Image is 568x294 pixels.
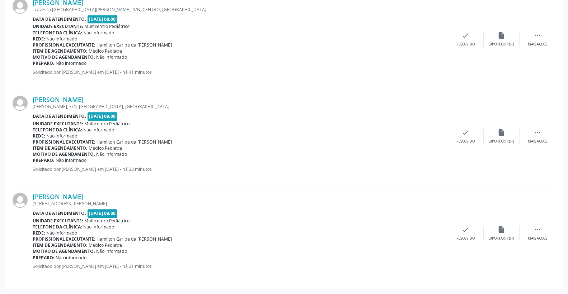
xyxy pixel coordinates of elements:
b: Profissional executante: [33,236,95,242]
div: Exportar (PDF) [489,139,515,144]
b: Preparo: [33,255,55,261]
span: Multicentro Pediátrico [85,218,130,224]
b: Unidade executante: [33,218,83,224]
i: check [462,129,470,136]
span: Não informado [47,133,78,139]
div: Resolvido [456,139,475,144]
span: Não informado [56,60,87,66]
img: img [13,193,28,208]
b: Item de agendamento: [33,145,88,151]
b: Motivo de agendamento: [33,151,95,157]
i: insert_drive_file [498,32,506,39]
span: Não informado [84,127,114,133]
span: Médico Pediatra [89,145,122,151]
span: Não informado [56,157,87,163]
b: Rede: [33,133,45,139]
span: [DATE] 08:00 [88,112,118,120]
b: Item de agendamento: [33,242,88,248]
span: Médico Pediatra [89,242,122,248]
a: [PERSON_NAME] [33,96,84,103]
b: Profissional executante: [33,139,95,145]
i: check [462,32,470,39]
div: Mais ações [528,42,547,47]
div: Resolvido [456,42,475,47]
div: [STREET_ADDRESS][PERSON_NAME] [33,201,448,207]
b: Telefone da clínica: [33,30,82,36]
b: Profissional executante: [33,42,95,48]
span: Não informado [97,54,127,60]
b: Preparo: [33,157,55,163]
b: Data de atendimento: [33,113,86,119]
b: Rede: [33,230,45,236]
b: Preparo: [33,60,55,66]
div: Exportar (PDF) [489,42,515,47]
span: Não informado [97,248,127,254]
b: Rede: [33,36,45,42]
b: Unidade executante: [33,121,83,127]
span: Não informado [84,30,114,36]
b: Data de atendimento: [33,16,86,22]
div: Mais ações [528,236,547,241]
div: [PERSON_NAME], S/N, [GEOGRAPHIC_DATA], [GEOGRAPHIC_DATA] [33,103,448,110]
div: Exportar (PDF) [489,236,515,241]
i:  [534,226,541,233]
b: Item de agendamento: [33,48,88,54]
div: Resolvido [456,236,475,241]
span: Multicentro Pediátrico [85,23,130,29]
p: Solicitado por [PERSON_NAME] em [DATE] - há 31 minutos [33,263,448,269]
span: [DATE] 08:00 [88,209,118,217]
span: Multicentro Pediátrico [85,121,130,127]
div: Travessa [GEOGRAPHIC_DATA][PERSON_NAME], S/N, CENTRO, [GEOGRAPHIC_DATA] [33,6,448,13]
span: Não informado [97,151,127,157]
i: insert_drive_file [498,129,506,136]
span: Médico Pediatra [89,48,122,54]
b: Unidade executante: [33,23,83,29]
span: Não informado [47,36,78,42]
span: Não informado [84,224,114,230]
span: Não informado [56,255,87,261]
b: Motivo de agendamento: [33,54,95,60]
div: Mais ações [528,139,547,144]
i: check [462,226,470,233]
b: Motivo de agendamento: [33,248,95,254]
i:  [534,129,541,136]
p: Solicitado por [PERSON_NAME] em [DATE] - há 41 minutos [33,69,448,75]
span: Não informado [47,230,78,236]
img: img [13,96,28,111]
span: Hamilton Caribe da [PERSON_NAME] [97,236,172,242]
b: Data de atendimento: [33,210,86,216]
b: Telefone da clínica: [33,224,82,230]
i: insert_drive_file [498,226,506,233]
span: Hamilton Caribe da [PERSON_NAME] [97,42,172,48]
span: Hamilton Caribe da [PERSON_NAME] [97,139,172,145]
i:  [534,32,541,39]
b: Telefone da clínica: [33,127,82,133]
p: Solicitado por [PERSON_NAME] em [DATE] - há 33 minutos [33,166,448,172]
a: [PERSON_NAME] [33,193,84,201]
span: [DATE] 08:00 [88,15,118,23]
